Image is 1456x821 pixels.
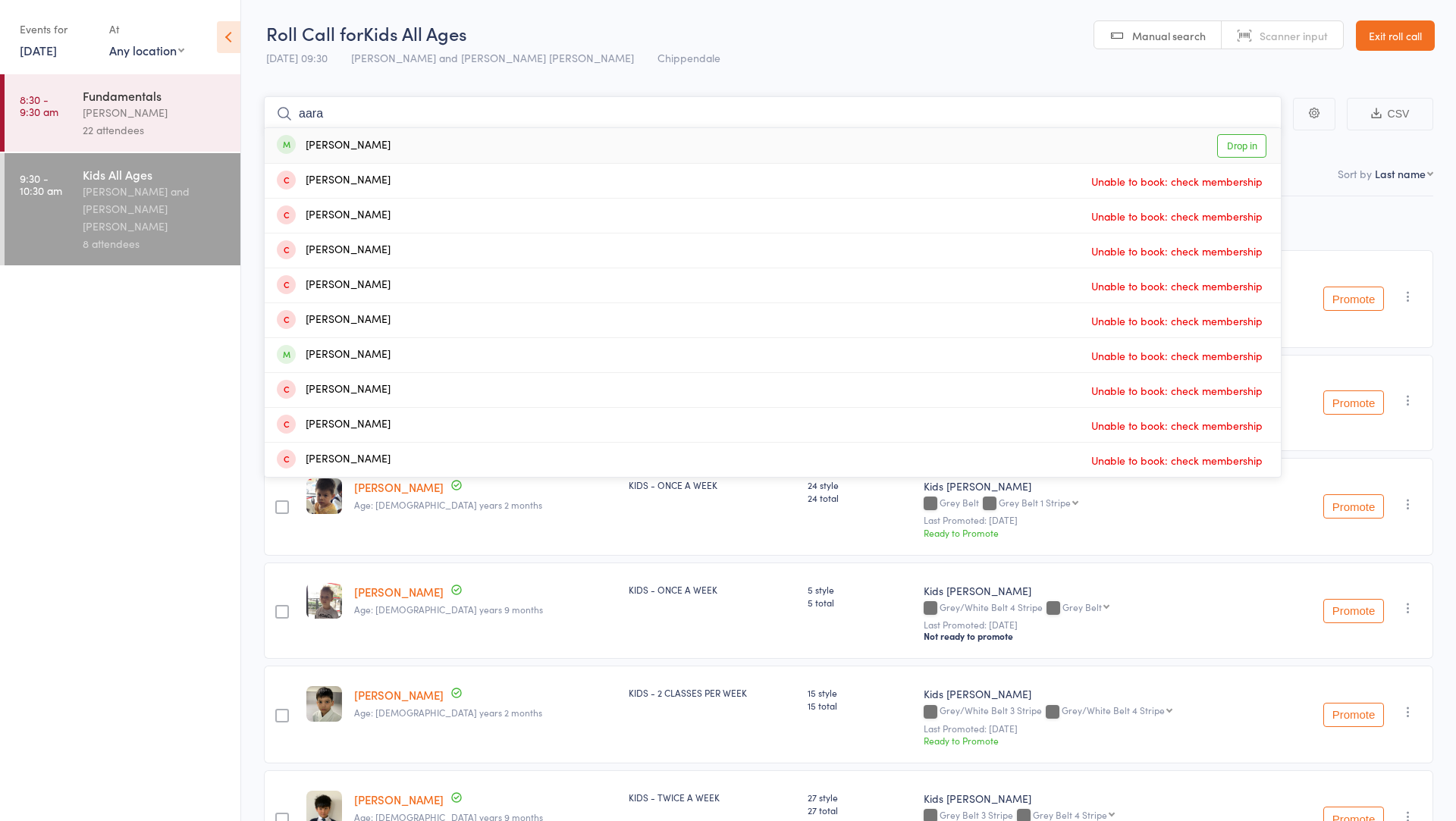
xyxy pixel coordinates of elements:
[266,50,328,65] span: [DATE] 09:30
[1087,414,1266,437] span: Unable to book: check membership
[1087,309,1266,332] span: Unable to book: check membership
[808,804,912,816] span: 27 total
[1338,166,1372,181] label: Sort by
[351,50,634,65] span: [PERSON_NAME] and [PERSON_NAME] [PERSON_NAME]
[1087,170,1266,193] span: Unable to book: check membership
[1323,287,1384,311] button: Promote
[277,207,391,224] div: [PERSON_NAME]
[1323,703,1384,727] button: Promote
[5,153,240,265] a: 9:30 -10:30 amKids All Ages[PERSON_NAME] and [PERSON_NAME] [PERSON_NAME]8 attendees
[629,791,795,804] div: KIDS - TWICE A WEEK
[1087,449,1266,472] span: Unable to book: check membership
[657,50,720,65] span: Chippendale
[1087,344,1266,367] span: Unable to book: check membership
[306,686,342,722] img: image1717138368.png
[1132,28,1206,43] span: Manual search
[924,630,1269,642] div: Not ready to promote
[1087,379,1266,402] span: Unable to book: check membership
[924,497,1269,510] div: Grey Belt
[277,381,391,399] div: [PERSON_NAME]
[277,346,391,364] div: [PERSON_NAME]
[924,686,1269,701] div: Kids [PERSON_NAME]
[1033,810,1107,819] div: Grey Belt 4 Stripe
[924,478,1269,494] div: Kids [PERSON_NAME]
[808,478,912,491] span: 24 style
[629,686,795,699] div: KIDS - 2 CLASSES PER WEEK
[109,42,184,58] div: Any location
[363,20,467,45] span: Kids All Ages
[266,20,363,45] span: Roll Call for
[83,235,227,252] div: 8 attendees
[1087,240,1266,262] span: Unable to book: check membership
[999,497,1071,507] div: Grey Belt 1 Stripe
[924,526,1269,539] div: Ready to Promote
[1087,274,1266,297] span: Unable to book: check membership
[277,172,391,190] div: [PERSON_NAME]
[808,686,912,699] span: 15 style
[277,277,391,294] div: [PERSON_NAME]
[629,478,795,491] div: KIDS - ONCE A WEEK
[1323,390,1384,415] button: Promote
[20,17,94,42] div: Events for
[277,416,391,434] div: [PERSON_NAME]
[83,104,227,121] div: [PERSON_NAME]
[20,42,57,58] a: [DATE]
[83,87,227,104] div: Fundamentals
[808,583,912,596] span: 5 style
[83,183,227,235] div: [PERSON_NAME] and [PERSON_NAME] [PERSON_NAME]
[1062,602,1102,612] div: Grey Belt
[924,619,1269,630] small: Last Promoted: [DATE]
[1260,28,1328,43] span: Scanner input
[354,498,542,511] span: Age: [DEMOGRAPHIC_DATA] years 2 months
[1347,98,1433,130] button: CSV
[354,603,543,616] span: Age: [DEMOGRAPHIC_DATA] years 9 months
[1375,166,1426,181] div: Last name
[924,583,1269,598] div: Kids [PERSON_NAME]
[277,451,391,468] div: [PERSON_NAME]
[277,137,391,155] div: [PERSON_NAME]
[83,121,227,139] div: 22 attendees
[354,687,444,703] a: [PERSON_NAME]
[924,734,1269,747] div: Ready to Promote
[924,705,1269,718] div: Grey/White Belt 3 Stripe
[354,791,444,807] a: [PERSON_NAME]
[5,74,240,152] a: 8:30 -9:30 amFundamentals[PERSON_NAME]22 attendees
[306,478,342,514] img: image1688468835.png
[924,515,1269,525] small: Last Promoted: [DATE]
[808,491,912,504] span: 24 total
[808,699,912,712] span: 15 total
[354,584,444,600] a: [PERSON_NAME]
[306,583,342,619] img: image1687761539.png
[808,791,912,804] span: 27 style
[924,723,1269,734] small: Last Promoted: [DATE]
[1217,134,1266,158] a: Drop in
[1323,494,1384,519] button: Promote
[264,96,1282,131] input: Search by name
[277,312,391,329] div: [PERSON_NAME]
[924,791,1269,806] div: Kids [PERSON_NAME]
[1356,20,1435,51] a: Exit roll call
[924,602,1269,615] div: Grey/White Belt 4 Stripe
[1062,705,1165,715] div: Grey/White Belt 4 Stripe
[354,706,542,719] span: Age: [DEMOGRAPHIC_DATA] years 2 months
[354,479,444,495] a: [PERSON_NAME]
[20,172,62,196] time: 9:30 - 10:30 am
[83,166,227,183] div: Kids All Ages
[277,242,391,259] div: [PERSON_NAME]
[1323,599,1384,623] button: Promote
[808,596,912,609] span: 5 total
[109,17,184,42] div: At
[20,93,58,118] time: 8:30 - 9:30 am
[1087,205,1266,227] span: Unable to book: check membership
[629,583,795,596] div: KIDS - ONCE A WEEK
